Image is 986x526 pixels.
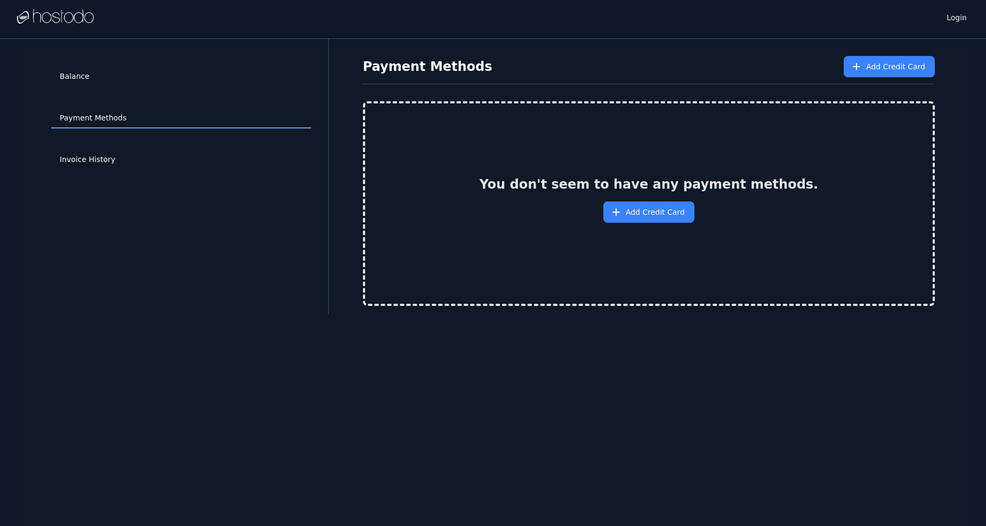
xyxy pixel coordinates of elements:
[51,108,311,128] a: Payment Methods
[844,56,935,77] button: Add Credit Card
[626,207,685,217] span: Add Credit Card
[51,67,311,87] a: Balance
[17,9,94,25] img: Logo
[363,58,492,75] h1: Payment Methods
[603,201,694,223] button: Add Credit Card
[51,150,311,170] a: Invoice History
[944,10,969,23] a: Login
[866,61,925,72] span: Add Credit Card
[479,176,818,193] h2: You don't seem to have any payment methods.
